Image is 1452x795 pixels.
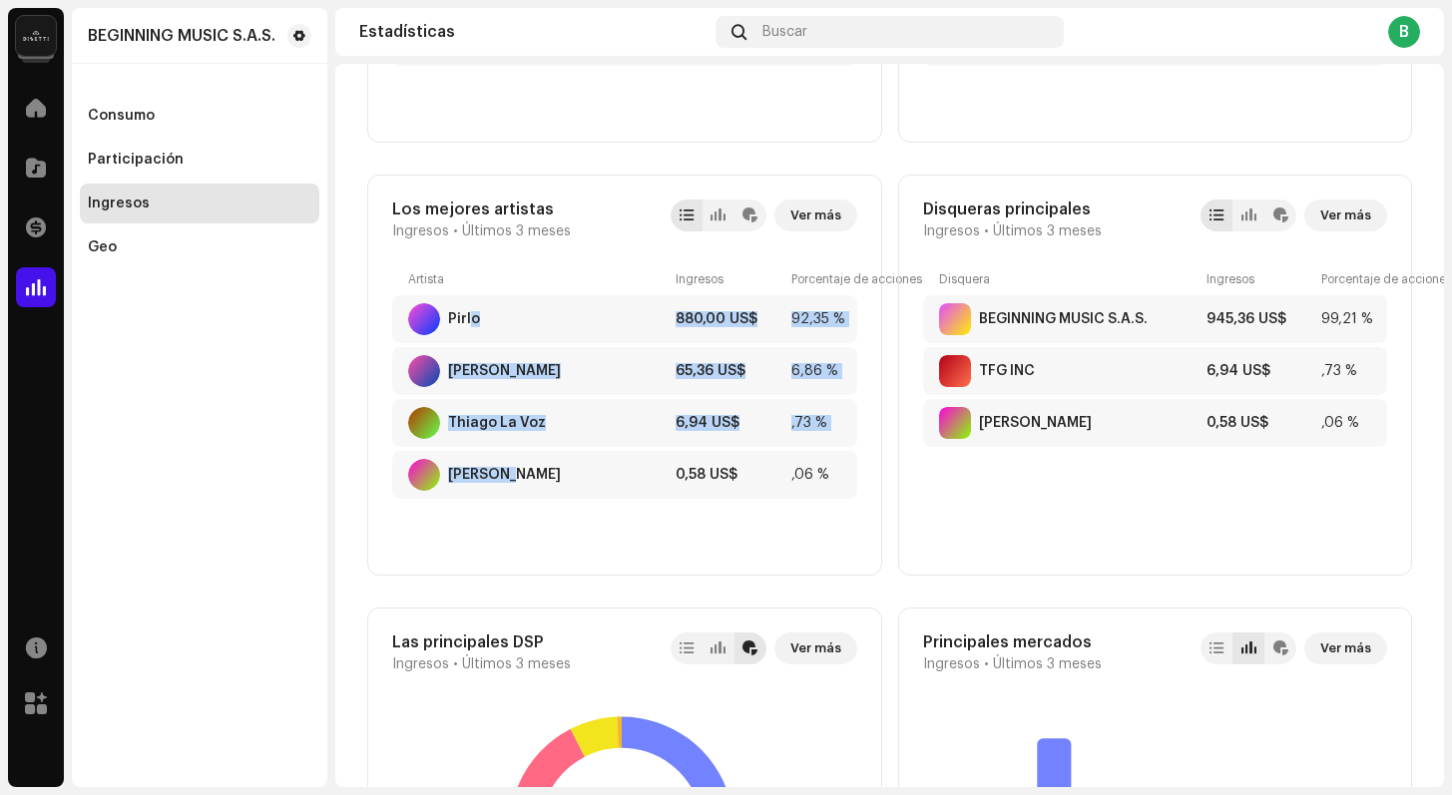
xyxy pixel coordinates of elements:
div: Principales mercados [923,632,1102,652]
span: Ingresos [923,656,980,672]
div: Robin Rouse [448,363,561,379]
div: Thiago La Voz [448,415,546,431]
span: Últimos 3 meses [993,223,1102,239]
span: Ingresos [923,223,980,239]
div: Ingresos [1207,271,1313,287]
span: Últimos 3 meses [462,223,571,239]
span: Últimos 3 meses [993,656,1102,672]
div: 6,94 US$ [676,415,782,431]
div: 6,86 % [791,363,841,379]
div: 92,35 % [791,311,841,327]
div: Porcentaje de acciones [791,271,841,287]
div: Mr Plata [448,467,561,483]
div: 0,58 US$ [676,467,782,483]
div: 6,94 US$ [1207,363,1313,379]
div: Ingresos [676,271,782,287]
div: Mr Plata [979,415,1092,431]
div: B [1388,16,1420,48]
div: 880,00 US$ [676,311,782,327]
div: TFG INC [979,363,1035,379]
div: 99,21 % [1321,311,1371,327]
span: Ingresos [392,656,449,672]
span: Buscar [762,24,807,40]
img: 02a7c2d3-3c89-4098-b12f-2ff2945c95ee [16,16,56,56]
span: • [453,656,458,672]
div: ,73 % [1321,363,1371,379]
span: Ver más [1320,628,1371,668]
div: 945,36 US$ [1207,311,1313,327]
div: Estadísticas [359,24,708,40]
button: Ver más [1304,199,1387,231]
div: Geo [88,239,117,255]
re-m-nav-item: Participación [80,140,319,180]
span: Ver más [790,628,841,668]
re-m-nav-item: Geo [80,227,319,267]
button: Ver más [1304,632,1387,664]
re-m-nav-item: Consumo [80,96,319,136]
div: 0,58 US$ [1207,415,1313,431]
span: Ver más [1320,196,1371,235]
re-m-nav-item: Ingresos [80,184,319,223]
span: Ver más [790,196,841,235]
span: • [984,223,989,239]
div: Los mejores artistas [392,199,571,219]
div: BEGINNING MUSIC S.A.S. [979,311,1148,327]
div: Ingresos [88,196,150,211]
div: Disqueras principales [923,199,1102,219]
div: Artista [408,271,668,287]
div: Consumo [88,108,155,124]
button: Ver más [774,632,857,664]
div: Las principales DSP [392,632,571,652]
div: Disquera [939,271,1199,287]
button: Ver más [774,199,857,231]
div: 65,36 US$ [676,363,782,379]
span: • [984,656,989,672]
span: • [453,223,458,239]
div: ,73 % [791,415,841,431]
div: BEGINNING MUSIC S.A.S. [88,28,275,44]
div: Porcentaje de acciones [1321,271,1371,287]
span: Ingresos [392,223,449,239]
span: Últimos 3 meses [462,656,571,672]
div: ,06 % [1321,415,1371,431]
div: Participación [88,152,184,168]
div: ,06 % [791,467,841,483]
div: Pirlo [448,311,480,327]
